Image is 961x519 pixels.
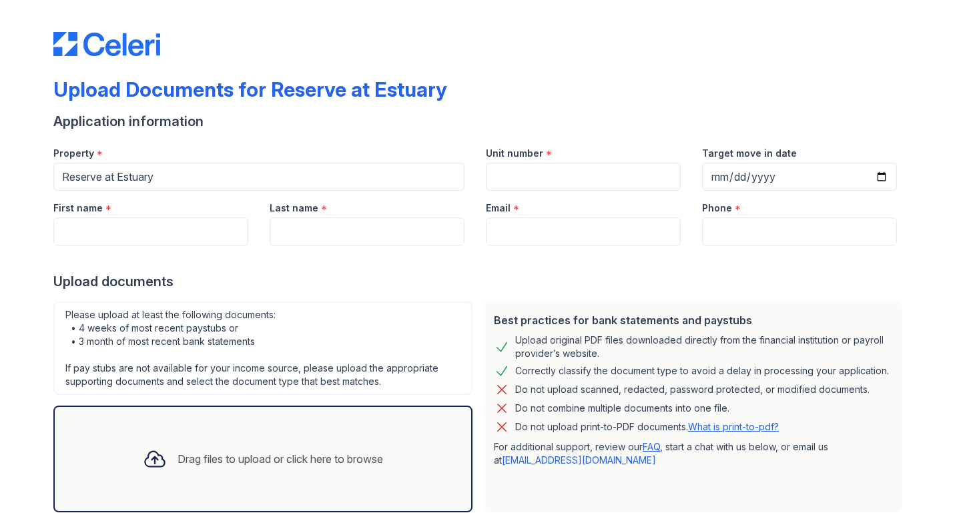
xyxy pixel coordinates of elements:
[53,272,908,291] div: Upload documents
[486,147,543,160] label: Unit number
[494,440,892,467] p: For additional support, review our , start a chat with us below, or email us at
[270,201,318,215] label: Last name
[53,201,103,215] label: First name
[515,382,870,398] div: Do not upload scanned, redacted, password protected, or modified documents.
[702,147,797,160] label: Target move in date
[515,400,729,416] div: Do not combine multiple documents into one file.
[178,451,383,467] div: Drag files to upload or click here to browse
[494,312,892,328] div: Best practices for bank statements and paystubs
[515,420,779,434] p: Do not upload print-to-PDF documents.
[53,112,908,131] div: Application information
[515,334,892,360] div: Upload original PDF files downloaded directly from the financial institution or payroll provider’...
[53,302,472,395] div: Please upload at least the following documents: • 4 weeks of most recent paystubs or • 3 month of...
[515,363,889,379] div: Correctly classify the document type to avoid a delay in processing your application.
[53,147,94,160] label: Property
[53,32,160,56] img: CE_Logo_Blue-a8612792a0a2168367f1c8372b55b34899dd931a85d93a1a3d3e32e68fde9ad4.png
[688,421,779,432] a: What is print-to-pdf?
[53,77,447,101] div: Upload Documents for Reserve at Estuary
[702,201,732,215] label: Phone
[486,201,511,215] label: Email
[643,441,660,452] a: FAQ
[502,454,656,466] a: [EMAIL_ADDRESS][DOMAIN_NAME]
